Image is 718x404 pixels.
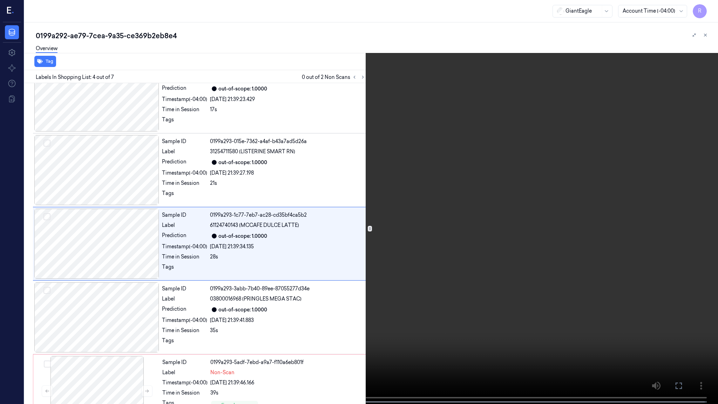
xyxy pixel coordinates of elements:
span: 03800016968 (PRINGLES MEGA STAC) [210,295,302,303]
div: Sample ID [162,285,207,292]
div: 17s [210,106,366,113]
div: Tags [162,116,207,127]
a: Overview [36,45,57,53]
div: Label [162,148,207,155]
div: 0199a293-015e-7362-a4af-b43a7ad5d26a [210,138,366,145]
div: out-of-scope: 1.0000 [218,306,267,314]
div: Label [162,295,207,303]
span: 61124740143 (MCCAFE DULCE LATTE) [210,222,299,229]
div: 35s [210,327,366,334]
button: Select row [44,361,51,368]
div: Prediction [162,305,207,314]
button: Select row [43,213,50,220]
div: 0199a293-3abb-7b40-89ee-87055277d34e [210,285,366,292]
div: Prediction [162,85,207,93]
div: Timestamp (-04:00) [162,96,207,103]
div: Time in Session [162,389,208,397]
div: 39s [210,389,365,397]
div: [DATE] 21:39:41.883 [210,317,366,324]
div: Label [162,369,208,376]
div: 28s [210,253,366,261]
div: out-of-scope: 1.0000 [218,159,267,166]
span: 0 out of 2 Non Scans [302,73,367,81]
button: R [693,4,707,18]
div: out-of-scope: 1.0000 [218,85,267,93]
div: Time in Session [162,106,207,113]
div: Sample ID [162,359,208,366]
div: Sample ID [162,138,207,145]
div: Time in Session [162,253,207,261]
div: Label [162,222,207,229]
button: Select row [43,287,50,294]
div: Prediction [162,232,207,240]
button: Select row [43,140,50,147]
div: Tags [162,190,207,201]
div: Tags [162,263,207,275]
div: Time in Session [162,327,207,334]
div: out-of-scope: 1.0000 [218,233,267,240]
div: 21s [210,180,366,187]
div: [DATE] 21:39:34.135 [210,243,366,250]
div: [DATE] 21:39:46.166 [210,379,365,386]
div: 0199a292-ae79-7cea-9a35-ce369b2eb8e4 [36,31,712,41]
div: 0199a293-5adf-7ebd-a9a7-f110a6eb801f [210,359,365,366]
span: 31254711580 (LISTERINE SMART RN) [210,148,295,155]
div: Timestamp (-04:00) [162,379,208,386]
div: Tags [162,337,207,348]
button: Tag [34,56,56,67]
div: Sample ID [162,211,207,219]
div: [DATE] 21:39:27.198 [210,169,366,177]
div: Prediction [162,158,207,167]
span: Labels In Shopping List: 4 out of 7 [36,74,114,81]
div: 0199a293-1c77-7eb7-ac28-cd35bf4ca5b2 [210,211,366,219]
span: Non-Scan [210,369,235,376]
div: Timestamp (-04:00) [162,169,207,177]
div: Timestamp (-04:00) [162,317,207,324]
div: Time in Session [162,180,207,187]
div: Timestamp (-04:00) [162,243,207,250]
div: [DATE] 21:39:23.429 [210,96,366,103]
